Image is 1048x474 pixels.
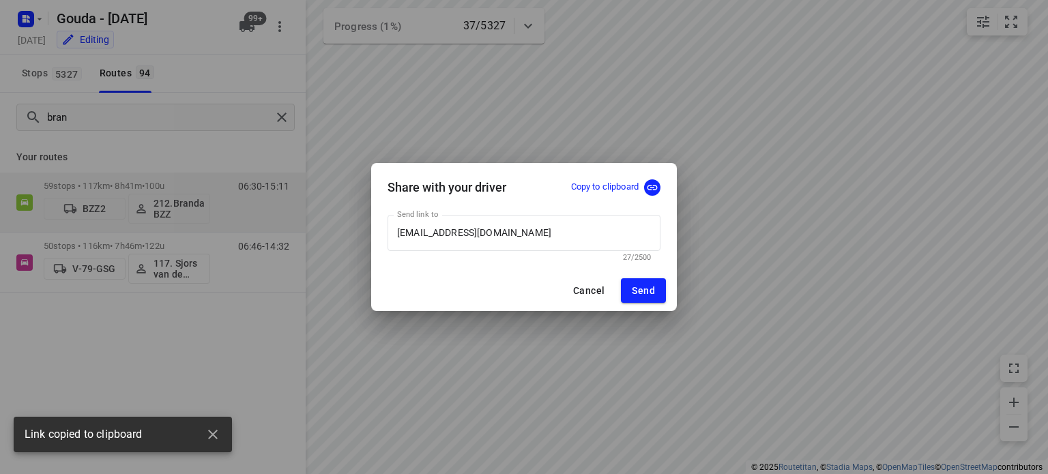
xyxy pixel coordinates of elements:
[621,278,666,303] button: Send
[388,215,660,252] input: Driver’s email address
[573,285,605,296] span: Cancel
[571,181,639,194] p: Copy to clipboard
[388,180,506,194] h5: Share with your driver
[632,285,655,296] span: Send
[25,427,143,443] span: Link copied to clipboard
[623,253,651,262] span: 27/2500
[562,278,615,303] button: Cancel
